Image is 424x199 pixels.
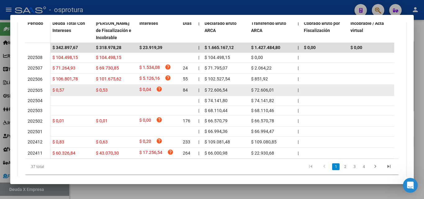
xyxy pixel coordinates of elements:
span: $ 342.897,67 [52,45,78,50]
datatable-header-cell: Deuda Total Con Intereses [50,17,93,44]
span: 176 [183,118,190,123]
i: help [165,64,171,70]
a: go to next page [369,163,381,170]
datatable-header-cell: | [196,17,202,44]
span: $ 0,01 [96,118,108,123]
iframe: Intercom live chat [403,178,418,193]
a: 3 [351,163,358,170]
span: $ 0,00 [350,45,362,50]
span: $ 1.427.484,80 [251,45,280,50]
datatable-header-cell: Dias [180,17,196,44]
span: | [298,76,299,81]
span: $ 66.994,36 [205,129,228,134]
span: $ 0,01 [52,118,64,123]
span: | [298,139,299,144]
datatable-header-cell: Período [25,17,50,43]
li: page 2 [341,161,350,172]
datatable-header-cell: Cobrado Bruto por Fiscalización [301,17,348,44]
span: Declarado Bruto ARCA [205,21,237,33]
a: go to previous page [318,163,330,170]
span: $ 102.527,54 [205,76,230,81]
span: $ 851,92 [251,76,268,81]
datatable-header-cell: Incobrable / Acta virtual [348,17,395,44]
span: $ 0,00 [139,117,151,125]
span: $ 104.498,15 [205,55,230,60]
span: $ 0,20 [139,138,151,146]
span: | [198,55,199,60]
span: $ 0,63 [96,139,108,144]
datatable-header-cell: Intereses [137,17,180,44]
li: page 1 [331,161,341,172]
datatable-header-cell: Deuda Bruta Neto de Fiscalización e Incobrable [93,17,137,44]
a: go to last page [383,163,395,170]
span: 202503 [28,108,43,113]
span: 264 [183,151,190,156]
span: Dias [183,21,192,26]
span: Período [28,21,43,26]
span: $ 71.795,07 [205,66,228,70]
i: help [167,149,174,155]
span: $ 66.000,98 [205,151,228,156]
span: $ 66.570,78 [251,118,274,123]
span: $ 1.665.167,12 [205,45,234,50]
span: $ 68.110,44 [205,108,228,113]
span: $ 60.326,84 [52,151,75,156]
span: $ 0,00 [304,45,316,50]
span: 202505 [28,88,43,93]
li: page 4 [359,161,368,172]
span: $ 68.110,46 [251,108,274,113]
span: | [298,118,299,123]
span: $ 0,83 [52,139,64,144]
span: $ 43.070,30 [96,151,119,156]
span: 202412 [28,139,43,144]
span: 55 [183,76,188,81]
span: Intereses [139,21,158,26]
span: $ 109.081,48 [205,139,230,144]
span: | [198,129,199,134]
a: go to first page [305,163,317,170]
span: | [198,108,199,113]
span: | [198,118,199,123]
span: $ 22.930,68 [251,151,274,156]
span: $ 71.264,93 [52,66,75,70]
span: $ 1.534,08 [139,64,160,72]
a: 4 [360,163,368,170]
span: | [198,66,199,70]
span: $ 101.675,62 [96,76,121,81]
span: 24 [183,66,188,70]
span: Transferido Bruto ARCA [251,21,286,33]
span: Deuda Total Con Intereses [52,21,85,33]
span: | [298,66,299,70]
span: $ 0,57 [52,88,64,93]
i: help [165,75,171,81]
span: $ 66.570,79 [205,118,228,123]
span: | [298,129,299,134]
span: Incobrable / Acta virtual [350,21,384,33]
a: 1 [332,163,340,170]
span: | [198,139,199,144]
span: | [298,55,299,60]
datatable-header-cell: | [295,17,301,44]
i: help [156,117,162,123]
span: $ 72.606,54 [205,88,228,93]
span: | [198,45,200,50]
span: $ 66.994,47 [251,129,274,134]
span: | [298,21,299,26]
span: 233 [183,139,190,144]
span: 202502 [28,119,43,124]
span: | [198,151,199,156]
i: help [156,86,162,92]
span: $ 0,53 [96,88,108,93]
div: 37 total [25,159,99,174]
span: | [198,76,199,81]
span: $ 106.801,78 [52,76,78,81]
span: $ 0,00 [251,55,263,60]
span: $ 74.141,80 [205,98,228,103]
span: | [198,98,199,103]
span: 202504 [28,98,43,103]
a: 2 [341,163,349,170]
span: 202508 [28,55,43,60]
span: | [298,45,299,50]
span: $ 104.498,15 [52,55,78,60]
span: | [298,108,299,113]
